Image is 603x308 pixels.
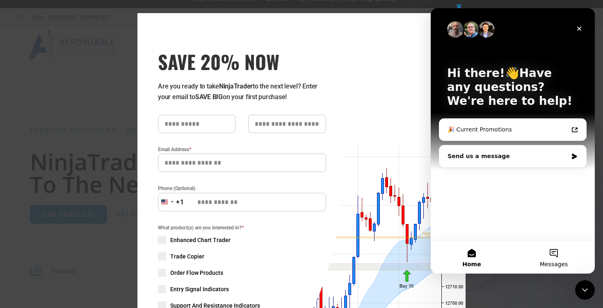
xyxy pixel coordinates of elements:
[170,252,204,260] span: Trade Copier
[219,82,253,90] strong: NinjaTrader
[158,193,184,211] button: Selected country
[158,81,326,102] p: Are you ready to take to the next level? Enter your email to on your first purchase!
[170,269,223,277] span: Order Flow Products
[158,50,326,73] span: SAVE 20% NOW
[176,197,184,208] div: +1
[170,285,229,293] span: Entry Signal Indicators
[158,184,326,192] label: Phone (Optional)
[170,236,231,244] span: Enhanced Chart Trader
[158,252,326,260] label: Trade Copier
[575,280,595,300] iframe: Intercom live chat
[158,224,326,232] span: What product(s) are you interested in?
[431,8,595,274] iframe: Intercom live chat
[195,93,223,101] strong: SAVE BIG
[158,269,326,277] label: Order Flow Products
[158,145,326,154] label: Email Address
[158,236,326,244] label: Enhanced Chart Trader
[158,285,326,293] label: Entry Signal Indicators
